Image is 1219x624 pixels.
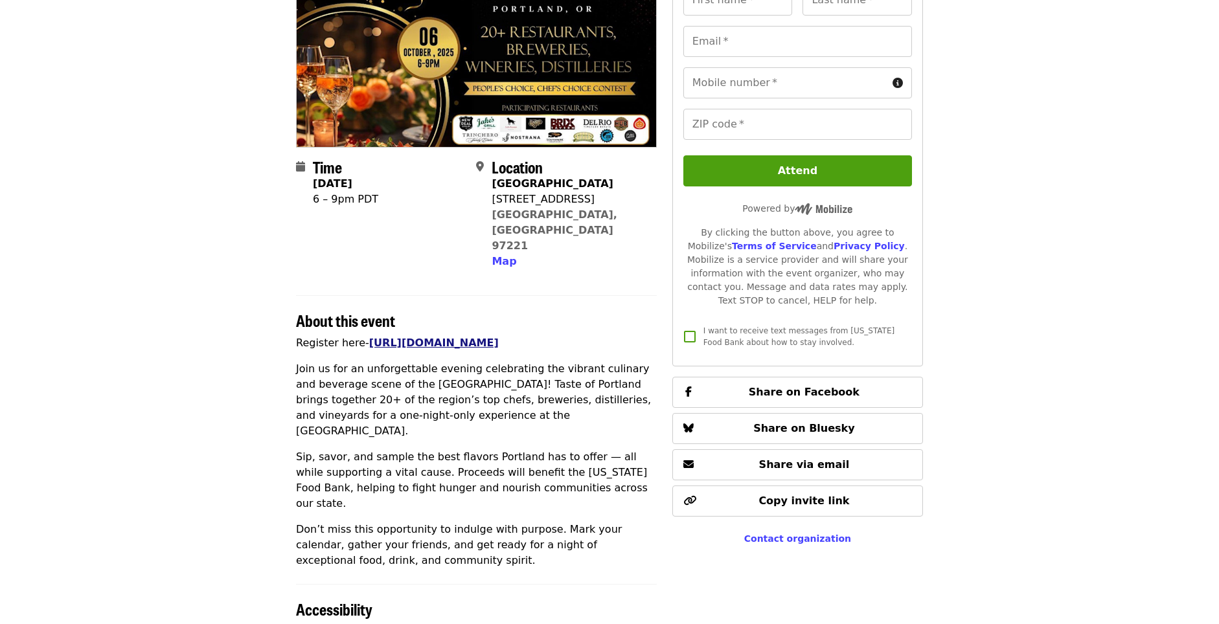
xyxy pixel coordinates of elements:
span: Map [492,255,516,267]
p: Don’t miss this opportunity to indulge with purpose. Mark your calendar, gather your friends, and... [296,522,657,568]
button: Share on Facebook [672,377,923,408]
div: 6 – 9pm PDT [313,192,378,207]
button: Share via email [672,449,923,480]
a: [GEOGRAPHIC_DATA], [GEOGRAPHIC_DATA] 97221 [492,208,617,252]
div: [STREET_ADDRESS] [492,192,646,207]
p: Sip, savor, and sample the best flavors Portland has to offer — all while supporting a vital caus... [296,449,657,511]
input: Mobile number [683,67,887,98]
i: map-marker-alt icon [476,161,484,173]
span: Copy invite link [758,495,849,507]
span: Accessibility [296,597,372,620]
p: Join us for an unforgettable evening celebrating the vibrant culinary and beverage scene of the [... [296,361,657,439]
i: calendar icon [296,161,305,173]
input: Email [683,26,912,57]
img: Powered by Mobilize [795,203,852,215]
p: Register here- [296,335,657,351]
span: Location [492,155,543,178]
span: I want to receive text messages from [US_STATE] Food Bank about how to stay involved. [703,326,894,347]
span: Share via email [759,458,850,471]
button: Copy invite link [672,485,923,517]
strong: [DATE] [313,177,352,190]
strong: [GEOGRAPHIC_DATA] [492,177,613,190]
span: About this event [296,309,395,331]
input: ZIP code [683,109,912,140]
a: Terms of Service [732,241,817,251]
span: Powered by [742,203,852,214]
a: Privacy Policy [834,241,905,251]
button: Attend [683,155,912,186]
span: Share on Facebook [749,386,860,398]
a: Contact organization [744,533,851,544]
button: Map [492,254,516,269]
div: By clicking the button above, you agree to Mobilize's and . Mobilize is a service provider and wi... [683,226,912,307]
a: [URL][DOMAIN_NAME] [369,337,499,349]
span: Share on Bluesky [753,422,855,434]
i: circle-info icon [893,77,903,89]
button: Share on Bluesky [672,413,923,444]
span: Time [313,155,342,178]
